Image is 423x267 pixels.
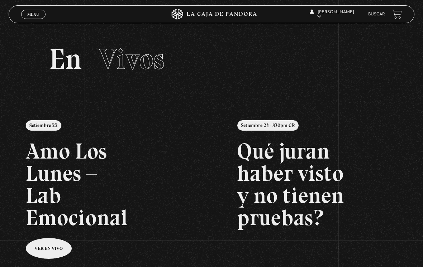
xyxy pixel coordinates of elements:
h2: En [49,45,374,73]
span: [PERSON_NAME] [310,10,354,19]
span: Cerrar [25,18,42,23]
span: Menu [27,12,39,16]
span: Vivos [99,42,165,76]
a: Buscar [368,12,385,16]
a: View your shopping cart [392,9,402,19]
